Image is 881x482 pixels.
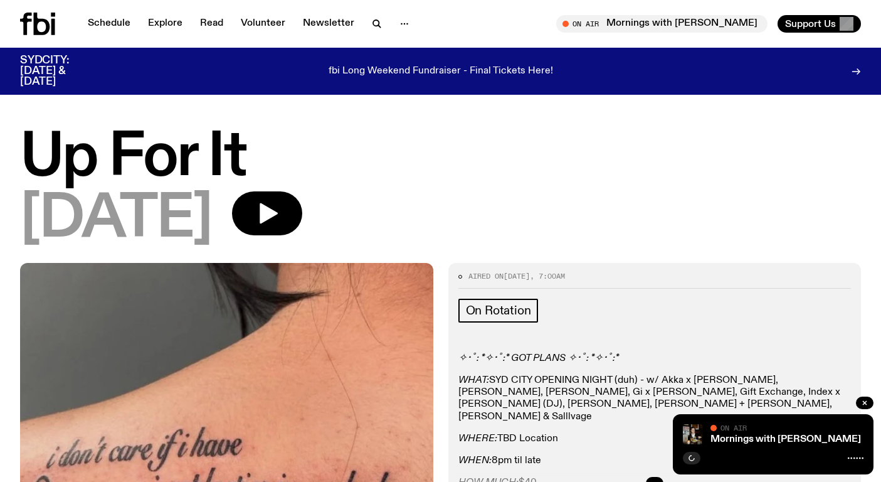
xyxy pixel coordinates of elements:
p: TBD Location [458,433,852,445]
span: , 7:00am [530,271,565,281]
a: Newsletter [295,15,362,33]
h1: Up For It [20,130,861,186]
em: WHEN: [458,456,492,466]
em: WHERE: [458,434,497,444]
p: SYD CITY OPENING NIGHT (duh) - w/ Akka x [PERSON_NAME], [PERSON_NAME], [PERSON_NAME], Gi x [PERSO... [458,375,852,423]
span: Support Us [785,18,836,29]
a: Explore [140,15,190,33]
span: Aired on [468,271,504,281]
span: On Air [720,424,747,432]
p: fbi Long Weekend Fundraiser - Final Tickets Here! [329,66,553,77]
span: [DATE] [504,271,530,281]
span: On Rotation [466,304,531,318]
img: Sam blankly stares at the camera, brightly lit by a camera flash wearing a hat collared shirt and... [683,424,703,444]
a: Volunteer [233,15,293,33]
a: Mornings with [PERSON_NAME] [710,434,861,444]
a: Read [193,15,231,33]
button: Support Us [778,15,861,33]
a: Schedule [80,15,138,33]
em: WHAT: [458,375,489,385]
a: On Rotation [458,299,539,323]
em: ✧･ﾟ: *✧･ﾟ:* GOT PLANS ✧･ﾟ: *✧･ﾟ:* [458,353,619,363]
h3: SYDCITY: [DATE] & [DATE] [20,55,100,87]
p: 8pm til late [458,455,852,467]
button: On AirMornings with [PERSON_NAME] [556,15,768,33]
span: [DATE] [20,191,212,248]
